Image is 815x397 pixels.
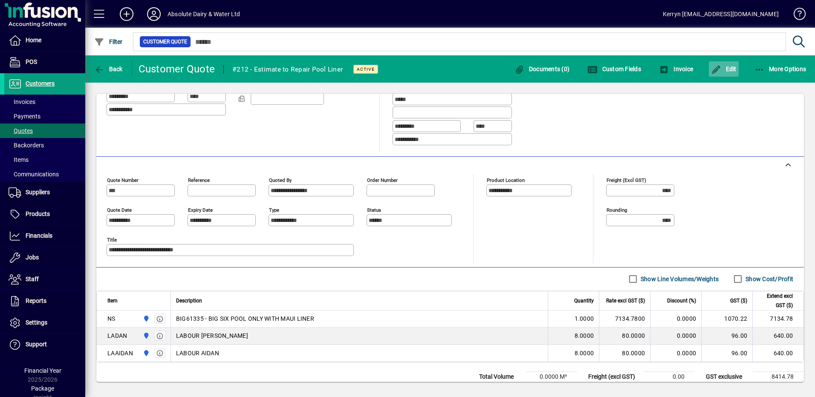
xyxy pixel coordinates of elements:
[139,62,215,76] div: Customer Quote
[711,66,737,72] span: Edit
[4,269,85,290] a: Staff
[367,207,381,213] mat-label: Status
[9,113,40,120] span: Payments
[487,177,525,183] mat-label: Product location
[26,58,37,65] span: POS
[604,349,645,357] div: 80.0000
[758,291,793,310] span: Extend excl GST ($)
[709,61,739,77] button: Edit
[606,296,645,305] span: Rate excl GST ($)
[141,348,150,358] span: Matata Road
[188,177,210,183] mat-label: Reference
[9,127,33,134] span: Quotes
[357,66,375,72] span: Active
[113,6,140,22] button: Add
[26,80,55,87] span: Customers
[4,312,85,334] a: Settings
[639,275,719,283] label: Show Line Volumes/Weights
[107,207,132,213] mat-label: Quote date
[269,207,279,213] mat-label: Type
[650,311,701,328] td: 0.0000
[4,167,85,181] a: Communications
[663,7,779,21] div: Kerryn [EMAIL_ADDRESS][DOMAIN_NAME]
[575,349,594,357] span: 8.0000
[4,291,85,312] a: Reports
[140,6,168,22] button: Profile
[585,61,643,77] button: Custom Fields
[176,296,202,305] span: Description
[367,177,398,183] mat-label: Order number
[107,331,127,340] div: LADAN
[4,204,85,225] a: Products
[4,30,85,51] a: Home
[143,37,187,46] span: Customer Quote
[26,210,50,217] span: Products
[754,66,806,72] span: More Options
[512,61,572,77] button: Documents (0)
[176,331,248,340] span: LABOUR [PERSON_NAME]
[4,95,85,109] a: Invoices
[701,345,752,362] td: 96.00
[107,296,118,305] span: Item
[26,37,41,43] span: Home
[753,371,804,382] td: 8414.78
[9,171,59,178] span: Communications
[607,177,646,183] mat-label: Freight (excl GST)
[752,61,809,77] button: More Options
[4,138,85,152] a: Backorders
[26,232,52,239] span: Financials
[85,61,132,77] app-page-header-button: Back
[92,61,125,77] button: Back
[702,371,753,382] td: GST exclusive
[9,156,29,163] span: Items
[9,98,35,105] span: Invoices
[4,247,85,268] a: Jobs
[107,314,116,323] div: NS
[730,296,747,305] span: GST ($)
[4,182,85,203] a: Suppliers
[188,207,213,213] mat-label: Expiry date
[26,189,50,196] span: Suppliers
[26,319,47,326] span: Settings
[575,331,594,340] span: 8.0000
[657,61,695,77] button: Invoice
[574,296,594,305] span: Quantity
[4,152,85,167] a: Items
[26,254,39,261] span: Jobs
[107,349,133,357] div: LAAIDAN
[176,349,219,357] span: LABOUR AIDAN
[701,311,752,328] td: 1070.22
[787,2,804,29] a: Knowledge Base
[604,314,645,323] div: 7134.7800
[650,345,701,362] td: 0.0000
[650,328,701,345] td: 0.0000
[94,38,123,45] span: Filter
[4,225,85,247] a: Financials
[744,275,793,283] label: Show Cost/Profit
[584,371,644,382] td: Freight (excl GST)
[141,331,150,340] span: Matata Road
[92,34,125,49] button: Filter
[107,236,117,242] mat-label: Title
[31,385,54,392] span: Package
[4,334,85,355] a: Support
[232,63,343,76] div: #212 - Estimate to Repair Pool Liner
[752,345,803,362] td: 640.00
[4,109,85,124] a: Payments
[107,177,139,183] mat-label: Quote number
[752,311,803,328] td: 7134.78
[575,314,594,323] span: 1.0000
[604,331,645,340] div: 80.0000
[475,371,526,382] td: Total Volume
[607,207,627,213] mat-label: Rounding
[514,66,569,72] span: Documents (0)
[26,276,39,282] span: Staff
[176,314,314,323] span: BIG61335 - BIG SIX POOL ONLY WITH MAUI LINER
[526,371,577,382] td: 0.0000 M³
[752,328,803,345] td: 640.00
[587,66,641,72] span: Custom Fields
[168,7,240,21] div: Absolute Dairy & Water Ltd
[9,142,44,149] span: Backorders
[659,66,693,72] span: Invoice
[24,367,61,374] span: Financial Year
